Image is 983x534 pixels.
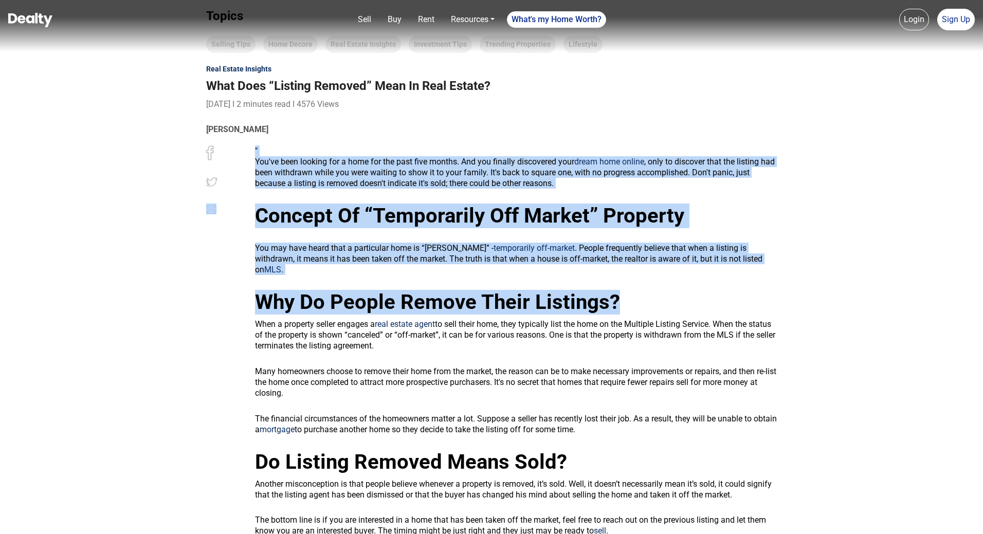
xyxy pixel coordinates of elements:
a: mortgage [260,425,295,434]
img: FB Logo [206,145,214,160]
a: real estate agent [375,319,435,329]
a: Rent [414,9,439,30]
img: Twitter Logo [206,175,217,189]
a: Resources [447,9,499,30]
strong: [PERSON_NAME] [206,124,777,135]
a: Login [899,9,929,30]
span: Another misconception is that people believe whenever a property is removed, it’s sold. Well, it ... [255,479,772,500]
span: Concept Of “Temporarily Off Market” Property [255,204,684,228]
span: The financial circumstances of the homeowners matter a lot. Suppose a seller has recently lost th... [255,414,777,434]
a: temporarily off-market [494,243,575,253]
a: What's my Home Worth? [507,11,606,28]
button: facebook [206,145,214,160]
p: [DATE] I 2 minutes read I 4576 Views [206,99,777,109]
span: Do Listing Removed Means Sold? [255,450,567,474]
h1: What Does “Listing Removed” Mean In Real Estate? [206,78,777,94]
span: When a property seller engages a to sell their home, they typically list the home on the Multiple... [255,319,775,351]
a: dream home online [574,157,644,167]
h6: Real Estate Insights [206,65,777,73]
img: Dealty - Buy, Sell & Rent Homes [8,13,52,27]
span: Many homeowners choose to remove their home from the market, the reason can be to make necessary ... [255,366,776,398]
iframe: Intercom live chat [948,499,973,524]
span: Why Do People Remove Their Listings? [255,290,620,314]
a: Sign Up [937,9,975,30]
span: You've been looking for a home for the past five months. And you finally discovered your , only t... [255,157,775,188]
a: Email Logo [206,204,216,214]
a: Sell [354,9,375,30]
span: You may have heard that a particular home is “[PERSON_NAME]” - . People frequently believe that w... [255,243,762,274]
img: Email Logo [206,206,216,214]
button: twitter [206,175,217,189]
a: Buy [384,9,406,30]
a: MLS [264,265,281,274]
